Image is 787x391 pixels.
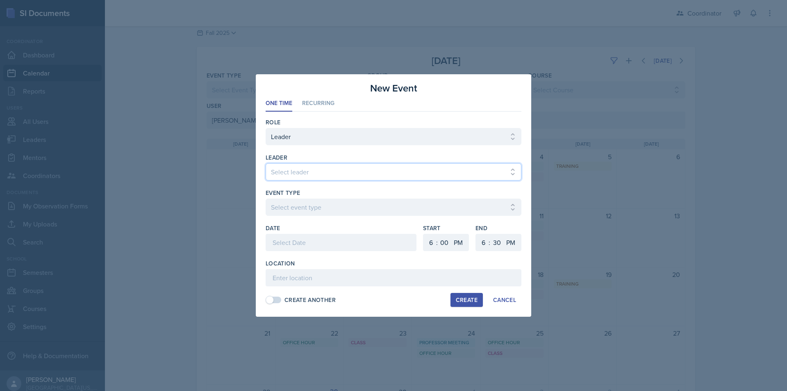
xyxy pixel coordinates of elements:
label: leader [266,153,287,162]
label: Event Type [266,189,300,197]
label: Role [266,118,280,126]
div: Create Another [284,296,336,304]
button: Create [450,293,483,307]
button: Cancel [488,293,521,307]
h3: New Event [370,81,417,96]
li: One Time [266,96,292,112]
label: Start [423,224,469,232]
input: Enter location [266,269,521,286]
label: Date [266,224,280,232]
label: Location [266,259,295,268]
div: : [489,238,490,247]
div: : [436,238,438,247]
li: Recurring [302,96,334,112]
div: Cancel [493,297,516,303]
div: Create [456,297,478,303]
label: End [475,224,521,232]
